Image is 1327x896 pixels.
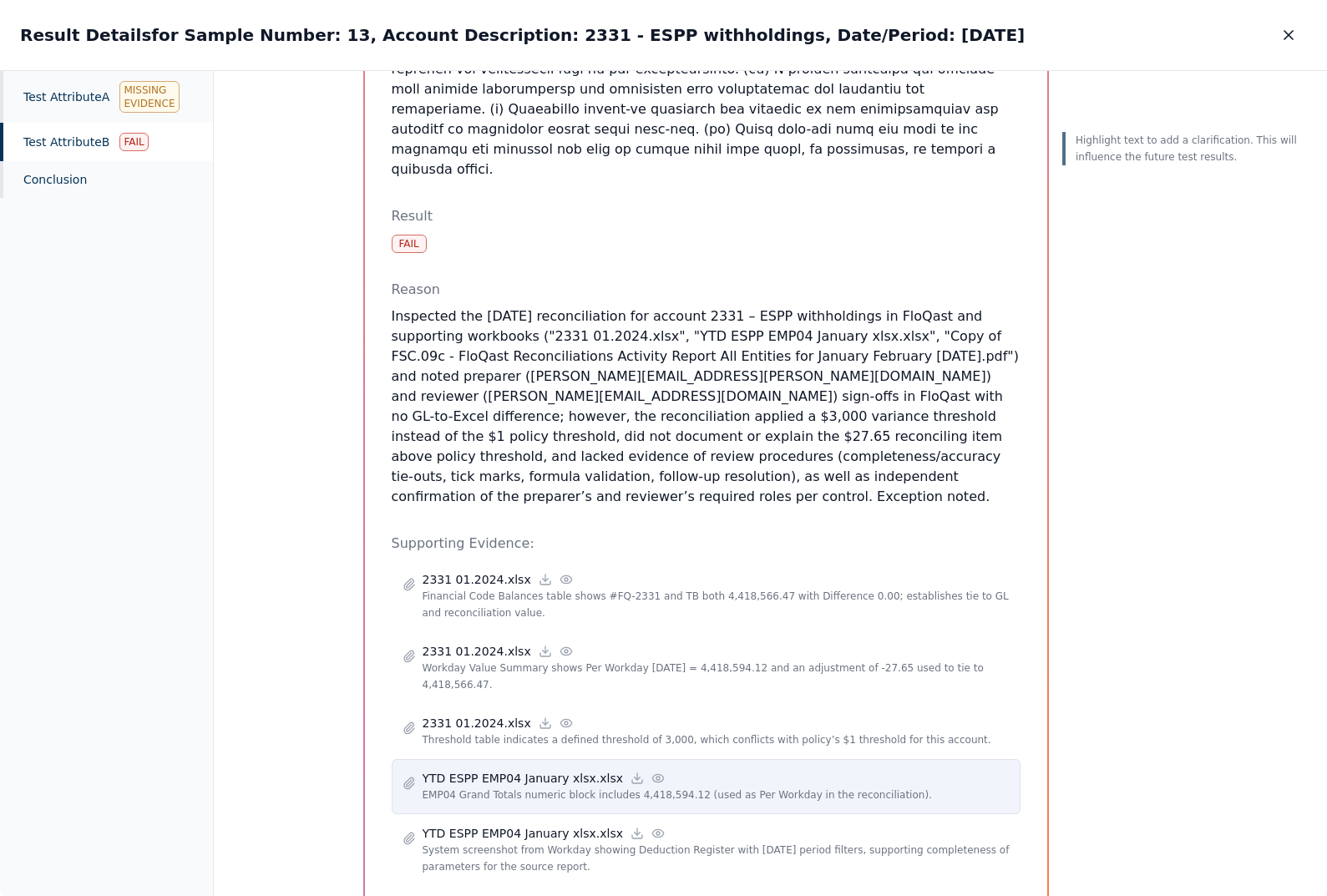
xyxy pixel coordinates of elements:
[20,23,1025,47] h2: Result Details for Sample Number: 13, Account Description: 2331 - ESPP withholdings, Date/Period:...
[392,306,1021,507] p: Inspected the [DATE] reconciliation for account 2331 – ESPP withholdings in FloQast and supportin...
[423,825,624,842] p: YTD ESPP EMP04 January xlsx.xlsx
[392,534,1021,554] p: Supporting Evidence:
[392,280,1021,300] p: Reason
[423,731,1010,748] p: Threshold table indicates a defined threshold of 3,000, which conflicts with policy’s $1 threshol...
[392,235,427,253] div: Fail
[119,81,179,113] div: Missing Evidence
[538,572,553,587] a: Download file
[1076,132,1303,165] p: Highlight text to add a clarification. This will influence the future test results.
[423,770,624,787] p: YTD ESPP EMP04 January xlsx.xlsx
[538,716,553,731] a: Download file
[488,388,833,404] a: [PERSON_NAME][EMAIL_ADDRESS][DOMAIN_NAME]
[630,826,645,841] a: Download file
[423,842,1010,875] p: System screenshot from Workday showing Deduction Register with [DATE] period filters, supporting ...
[423,715,531,731] p: 2331 01.2024.xlsx
[423,660,1010,693] p: Workday Value Summary shows Per Workday [DATE] = 4,418,594.12 and an adjustment of -27.65 used to...
[423,643,531,660] p: 2331 01.2024.xlsx
[423,787,1010,803] p: EMP04 Grand Totals numeric block includes 4,418,594.12 (used as Per Workday in the reconciliation).
[530,368,986,384] a: [PERSON_NAME][EMAIL_ADDRESS][PERSON_NAME][DOMAIN_NAME]
[119,133,148,151] div: Fail
[538,644,553,659] a: Download file
[423,571,531,588] p: 2331 01.2024.xlsx
[630,771,645,786] a: Download file
[392,206,1021,226] p: Result
[423,588,1010,621] p: Financial Code Balances table shows #FQ-2331 and TB both 4,418,566.47 with Difference 0.00; estab...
